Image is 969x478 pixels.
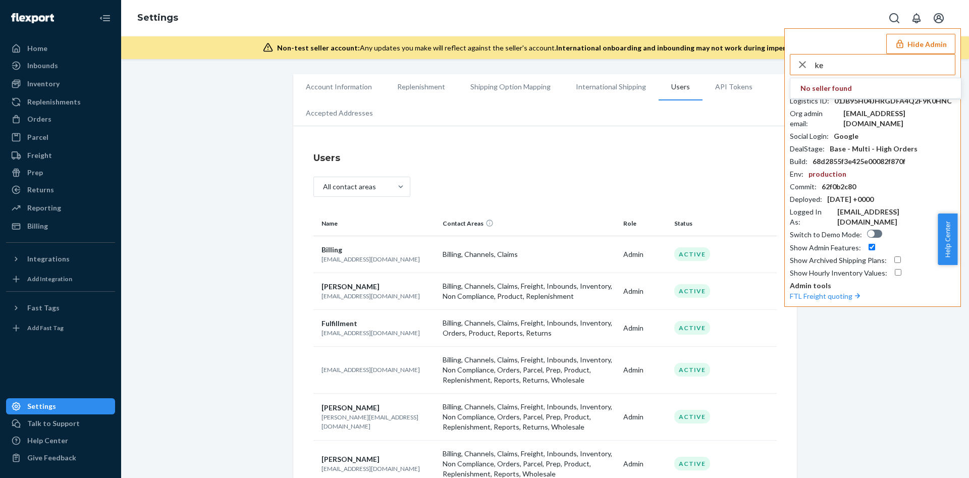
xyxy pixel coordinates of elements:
[321,329,435,337] p: [EMAIL_ADDRESS][DOMAIN_NAME]
[800,83,852,93] strong: No seller found
[6,182,115,198] a: Returns
[27,254,70,264] div: Integrations
[790,109,838,129] div: Org admin email :
[313,151,777,165] h4: Users
[790,255,887,265] div: Show Archived Shipping Plans :
[834,96,952,106] div: 01JB95H04JHRGDFA4Q2F9K0HNC
[6,251,115,267] button: Integrations
[27,132,48,142] div: Parcel
[27,324,64,332] div: Add Fast Tag
[929,8,949,28] button: Open account menu
[27,97,81,107] div: Replenishments
[6,218,115,234] a: Billing
[790,268,887,278] div: Show Hourly Inventory Values :
[27,79,60,89] div: Inventory
[703,74,765,99] li: API Tokens
[6,40,115,57] a: Home
[385,74,458,99] li: Replenishment
[321,455,380,463] span: [PERSON_NAME]
[790,243,861,253] div: Show Admin Features :
[6,398,115,414] a: Settings
[313,211,439,236] th: Name
[834,131,858,141] div: Google
[822,182,856,192] div: 62f0b2c80
[837,207,955,227] div: [EMAIL_ADDRESS][DOMAIN_NAME]
[6,200,115,216] a: Reporting
[6,111,115,127] a: Orders
[790,131,829,141] div: Social Login :
[790,182,817,192] div: Commit :
[813,156,905,167] div: 68d2855f3e425e00082f870f
[6,433,115,449] a: Help Center
[443,281,615,301] p: Billing, Channels, Claims, Freight, Inbounds, Inventory, Non Compliance, Product, Replenishment
[556,43,818,52] span: International onboarding and inbounding may not work during impersonation.
[458,74,563,99] li: Shipping Option Mapping
[27,418,80,429] div: Talk to Support
[843,109,955,129] div: [EMAIL_ADDRESS][DOMAIN_NAME]
[809,169,846,179] div: production
[906,8,927,28] button: Open notifications
[27,185,54,195] div: Returns
[563,74,659,99] li: International Shipping
[619,393,670,440] td: Admin
[790,281,955,291] p: Admin tools
[321,282,380,291] span: [PERSON_NAME]
[439,211,619,236] th: Contact Areas
[443,318,615,338] p: Billing, Channels, Claims, Freight, Inbounds, Inventory, Orders, Product, Reports, Returns
[790,96,829,106] div: Logistics ID :
[619,273,670,309] td: Admin
[321,292,435,300] p: [EMAIL_ADDRESS][DOMAIN_NAME]
[6,147,115,164] a: Freight
[321,255,435,263] p: [EMAIL_ADDRESS][DOMAIN_NAME]
[6,300,115,316] button: Fast Tags
[11,13,54,23] img: Flexport logo
[6,271,115,287] a: Add Integration
[27,303,60,313] div: Fast Tags
[443,249,615,259] p: Billing, Channels, Claims
[321,245,342,254] span: Billing
[619,236,670,273] td: Admin
[830,144,918,154] div: Base - Multi - High Orders
[674,457,710,470] div: Active
[321,365,435,374] p: [EMAIL_ADDRESS][DOMAIN_NAME]
[443,355,615,385] p: Billing, Channels, Claims, Freight, Inbounds, Inventory, Non Compliance, Orders, Parcel, Prep, Pr...
[6,76,115,92] a: Inventory
[884,8,904,28] button: Open Search Box
[321,464,435,473] p: [EMAIL_ADDRESS][DOMAIN_NAME]
[293,100,386,126] li: Accepted Addresses
[674,410,710,423] div: Active
[6,58,115,74] a: Inbounds
[790,169,803,179] div: Env :
[790,230,862,240] div: Switch to Demo Mode :
[674,247,710,261] div: Active
[674,363,710,377] div: Active
[293,74,385,99] li: Account Information
[6,415,115,432] a: Talk to Support
[277,43,818,53] div: Any updates you make will reflect against the seller's account.
[619,211,670,236] th: Role
[670,211,744,236] th: Status
[827,194,874,204] div: [DATE] +0000
[619,346,670,393] td: Admin
[27,61,58,71] div: Inbounds
[6,129,115,145] a: Parcel
[790,156,807,167] div: Build :
[6,450,115,466] button: Give Feedback
[27,203,61,213] div: Reporting
[886,34,955,54] button: Hide Admin
[321,413,435,430] p: [PERSON_NAME][EMAIL_ADDRESS][DOMAIN_NAME]
[27,401,56,411] div: Settings
[6,165,115,181] a: Prep
[6,320,115,336] a: Add Fast Tag
[815,55,955,75] input: Search or paste seller ID
[443,402,615,432] p: Billing, Channels, Claims, Freight, Inbounds, Inventory, Non Compliance, Orders, Parcel, Prep, Pr...
[659,74,703,100] li: Users
[27,453,76,463] div: Give Feedback
[95,8,115,28] button: Close Navigation
[790,144,825,154] div: DealStage :
[27,168,43,178] div: Prep
[27,436,68,446] div: Help Center
[277,43,360,52] span: Non-test seller account:
[790,292,863,300] a: FTL Freight quoting
[6,94,115,110] a: Replenishments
